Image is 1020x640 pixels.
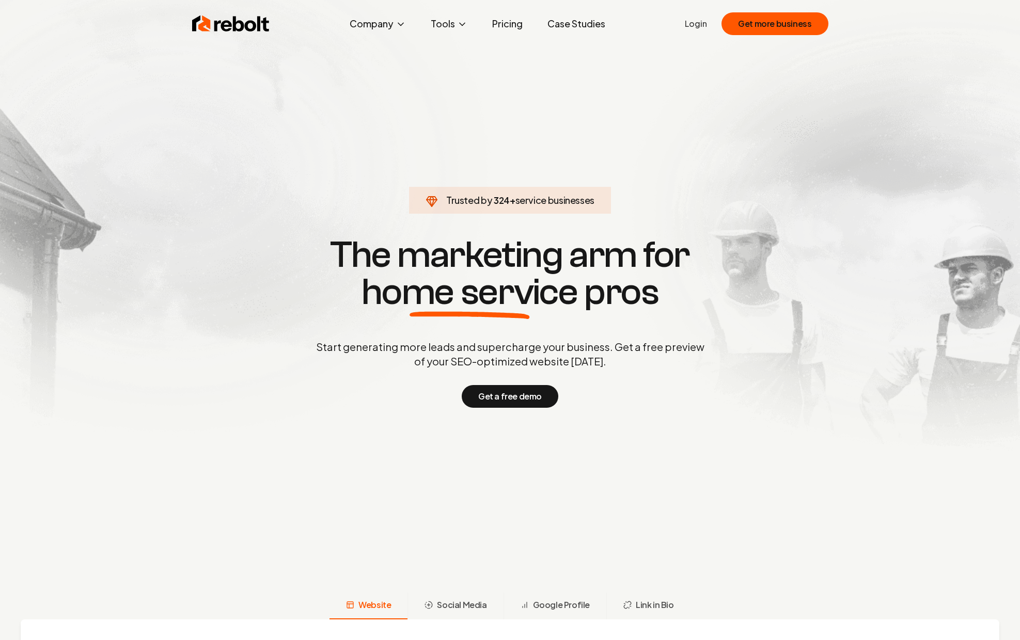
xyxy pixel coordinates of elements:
[462,385,558,408] button: Get a free demo
[533,599,590,611] span: Google Profile
[437,599,487,611] span: Social Media
[446,194,492,206] span: Trusted by
[341,13,414,34] button: Company
[314,340,707,369] p: Start generating more leads and supercharge your business. Get a free preview of your SEO-optimiz...
[329,593,407,619] button: Website
[358,599,391,611] span: Website
[685,18,707,30] a: Login
[407,593,503,619] button: Social Media
[192,13,270,34] img: Rebolt Logo
[484,13,531,34] a: Pricing
[539,13,614,34] a: Case Studies
[636,599,674,611] span: Link in Bio
[494,193,510,207] span: 324
[504,593,606,619] button: Google Profile
[362,274,578,311] span: home service
[422,13,476,34] button: Tools
[721,12,828,35] button: Get more business
[262,236,758,311] h1: The marketing arm for pros
[515,194,595,206] span: service businesses
[510,194,515,206] span: +
[606,593,691,619] button: Link in Bio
